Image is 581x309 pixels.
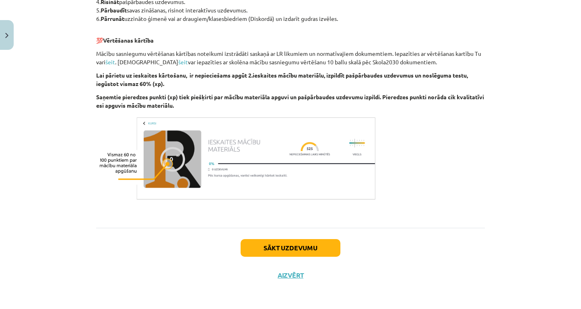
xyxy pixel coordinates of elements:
[101,6,127,14] b: Pārbaudīt
[101,15,124,22] b: Pārrunāt
[178,58,188,65] a: šeit
[5,33,8,38] img: icon-close-lesson-0947bae3869378f0d4975bcd49f059093ad1ed9edebbc8119c70593378902aed.svg
[96,93,484,109] b: Saņemtie pieredzes punkti (xp) tiek piešķirti par mācību materiāla apguvi un pašpārbaudes uzdevum...
[105,58,115,65] a: šeit
[96,49,485,66] p: Mācību sasniegumu vērtēšanas kārtības noteikumi izstrādāti saskaņā ar LR likumiem un normatīvajie...
[241,239,340,257] button: Sākt uzdevumu
[96,28,485,45] p: 💯
[103,37,154,44] b: Vērtēšanas kārtība
[96,72,468,87] b: Lai pārietu uz ieskaites kārtošanu, ir nepieciešams apgūt 2.ieskaites mācību materiālu, izpildīt ...
[275,271,306,279] button: Aizvērt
